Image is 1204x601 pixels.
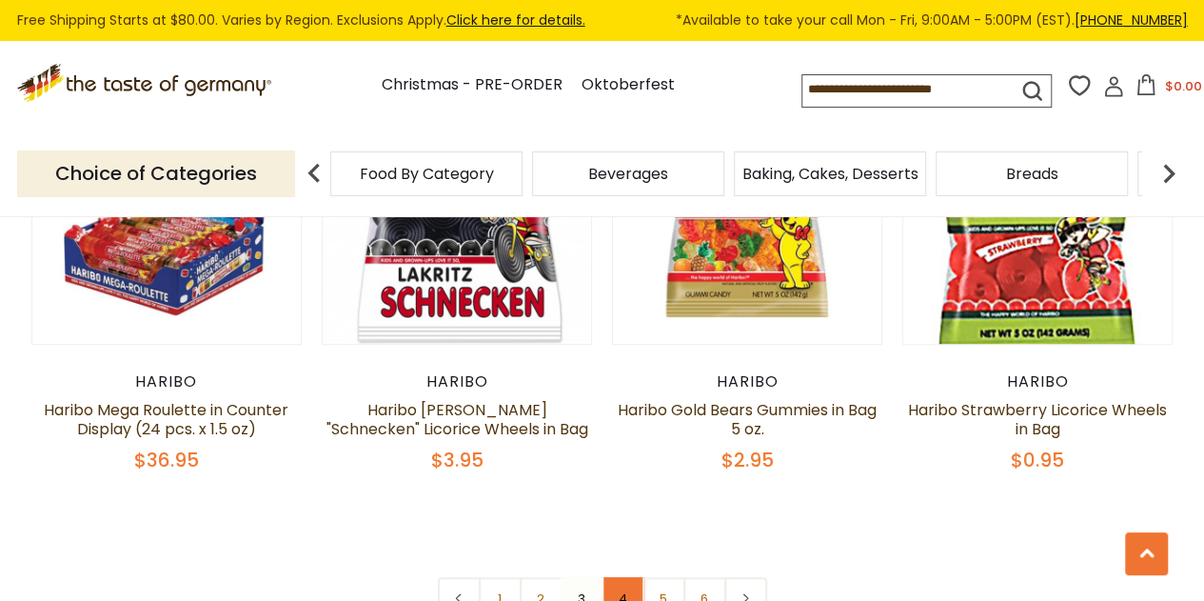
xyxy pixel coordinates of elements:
img: Haribo [903,75,1173,366]
a: Oktoberfest [582,72,675,98]
div: Haribo [902,372,1174,391]
p: Choice of Categories [17,150,295,197]
a: Haribo Mega Roulette in Counter Display (24 pcs. x 1.5 oz) [44,399,288,440]
a: Haribo Strawberry Licorice Wheels in Bag [908,399,1167,440]
span: *Available to take your call Mon - Fri, 9:00AM - 5:00PM (EST). [676,10,1188,31]
a: Food By Category [360,167,494,181]
a: Baking, Cakes, Desserts [742,167,918,181]
a: Haribo Gold Bears Gummies in Bag 5 oz. [618,399,877,440]
a: Beverages [588,167,668,181]
img: previous arrow [295,154,333,192]
span: $36.95 [134,447,199,473]
img: next arrow [1150,154,1188,192]
div: Free Shipping Starts at $80.00. Varies by Region. Exclusions Apply. [17,10,1188,31]
span: $0.95 [1011,447,1064,473]
a: Breads [1006,167,1058,181]
a: Click here for details. [446,10,585,30]
a: Christmas - PRE-ORDER [382,72,563,98]
a: [PHONE_NUMBER] [1075,10,1188,30]
a: Haribo [PERSON_NAME] "Schnecken" Licorice Wheels in Bag [326,399,587,440]
div: Haribo [322,372,593,391]
span: $2.95 [721,447,774,473]
span: $3.95 [430,447,483,473]
span: $0.00 [1164,77,1201,95]
div: Haribo [31,372,303,391]
div: Haribo [612,372,883,391]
